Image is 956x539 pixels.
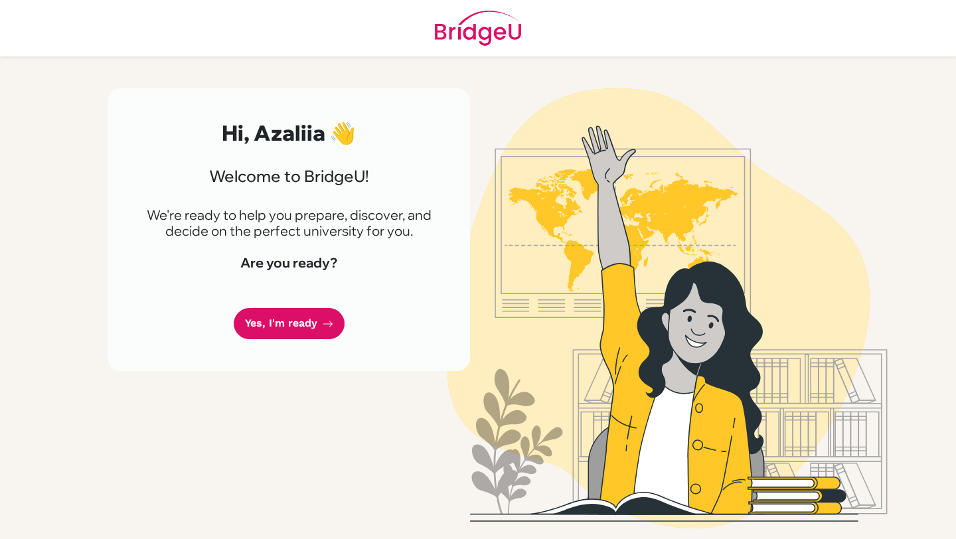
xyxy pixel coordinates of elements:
h2: Hi, Azaliia 👋 [139,120,438,145]
h3: Welcome to BridgeU! [139,167,438,186]
h4: Are you ready? [139,255,438,271]
p: We're ready to help you prepare, discover, and decide on the perfect university for you. [139,207,438,239]
a: Yes, I'm ready [234,308,345,339]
